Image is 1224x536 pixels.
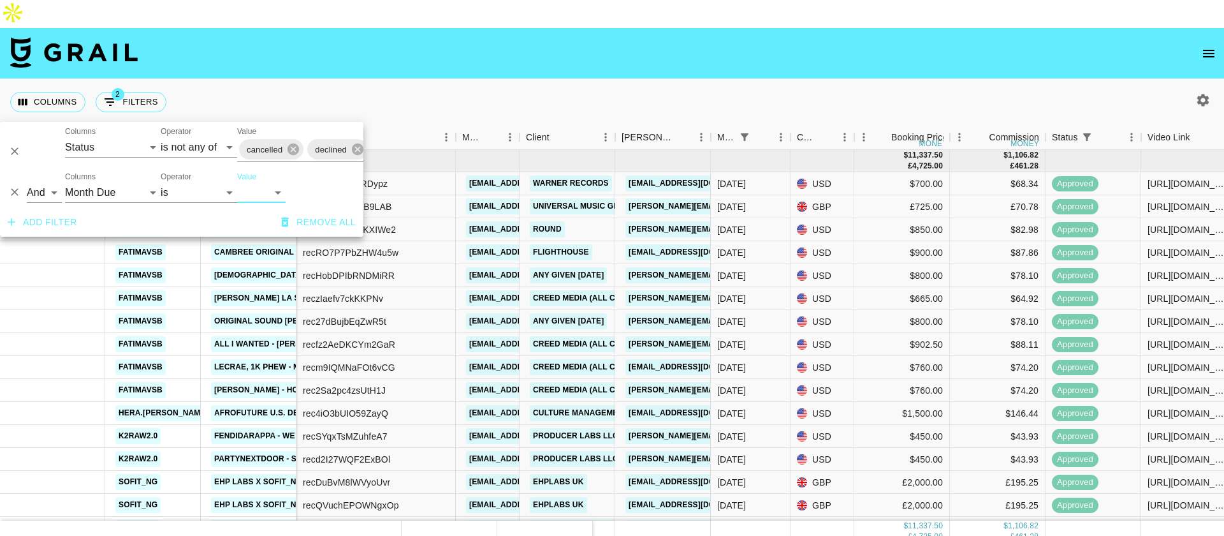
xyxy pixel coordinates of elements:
[854,264,950,287] div: $800.00
[466,474,609,490] a: [EMAIL_ADDRESS][DOMAIN_NAME]
[625,520,768,536] a: [EMAIL_ADDRESS][DOMAIN_NAME]
[1052,339,1098,351] span: approved
[550,128,567,146] button: Sort
[790,310,854,333] div: USD
[211,428,335,444] a: FendiDaRappa - We Outside
[466,497,609,513] a: [EMAIL_ADDRESS][DOMAIN_NAME]
[717,338,746,351] div: Aug '25
[625,336,899,352] a: [PERSON_NAME][EMAIL_ADDRESS][PERSON_NAME][DOMAIN_NAME]
[65,172,96,182] label: Columns
[239,142,290,157] span: cancelled
[1196,41,1221,66] button: open drawer
[790,333,854,356] div: USD
[1078,128,1096,146] button: Show filters
[115,451,161,467] a: k2raw2.0
[1052,431,1098,443] span: approved
[625,267,833,283] a: [PERSON_NAME][EMAIL_ADDRESS][DOMAIN_NAME]
[161,172,191,182] label: Operator
[1008,150,1038,161] div: 1,106.82
[625,428,833,444] a: [PERSON_NAME][EMAIL_ADDRESS][DOMAIN_NAME]
[835,128,854,147] button: Menu
[211,474,428,490] a: EHP Labs x Sofit_ngr 12 month Partnership 2/12
[466,198,609,214] a: [EMAIL_ADDRESS][DOMAIN_NAME]
[1045,125,1141,150] div: Status
[1010,140,1039,147] div: money
[790,218,854,241] div: USD
[303,476,390,489] div: recDuBvM8lWVyoUvr
[854,128,873,147] button: Menu
[1052,316,1098,328] span: approved
[950,195,1045,218] div: £70.78
[115,474,161,490] a: sofit_ng
[950,425,1045,448] div: $43.93
[10,92,85,112] button: Select columns
[790,379,854,402] div: USD
[903,521,908,532] div: $
[530,221,565,237] a: Round
[717,407,746,420] div: Aug '25
[854,448,950,471] div: $450.00
[854,310,950,333] div: $800.00
[115,382,166,398] a: fatimavsb
[817,128,835,146] button: Sort
[873,128,891,146] button: Sort
[950,287,1045,310] div: $64.92
[854,471,950,494] div: £2,000.00
[854,172,950,195] div: $700.00
[115,520,161,536] a: sofit_ng
[96,92,166,112] button: Show filters
[1003,521,1008,532] div: $
[790,471,854,494] div: GBP
[790,356,854,379] div: USD
[466,313,609,329] a: [EMAIL_ADDRESS][DOMAIN_NAME]
[466,451,609,467] a: [EMAIL_ADDRESS][DOMAIN_NAME]
[1052,500,1098,512] span: approved
[1052,178,1098,190] span: approved
[466,244,609,260] a: [EMAIL_ADDRESS][DOMAIN_NAME]
[625,497,768,513] a: [EMAIL_ADDRESS][DOMAIN_NAME]
[717,384,746,397] div: Aug '25
[717,200,746,213] div: Aug '25
[1052,385,1098,397] span: approved
[790,172,854,195] div: USD
[530,474,587,490] a: EHPLABS UK
[211,382,331,398] a: [PERSON_NAME] - Hot Body
[211,267,394,283] a: [DEMOGRAPHIC_DATA] - Thinkin About You
[908,521,943,532] div: 11,337.50
[596,128,615,147] button: Menu
[1052,224,1098,236] span: approved
[296,125,456,150] div: Airtable ID
[303,384,386,397] div: rec2Sa2pc4zsUtH1J
[303,499,399,512] div: recQVuchEPOWNgxOp
[736,128,754,146] div: 1 active filter
[717,125,736,150] div: Month Due
[237,172,256,182] label: Value
[854,195,950,218] div: £725.00
[211,244,327,260] a: cambree original sound
[736,128,754,146] button: Show filters
[950,218,1045,241] div: $82.98
[1096,128,1114,146] button: Sort
[625,405,768,421] a: [EMAIL_ADDRESS][DOMAIN_NAME]
[717,223,746,236] div: Aug '25
[717,177,746,190] div: Aug '25
[1052,201,1098,213] span: approved
[854,241,950,264] div: $900.00
[854,425,950,448] div: $450.00
[530,290,662,306] a: Creed Media (All Campaigns)
[239,139,303,160] div: cancelled
[211,405,413,421] a: Afrofuture U.S. Debut in [GEOGRAPHIC_DATA]
[674,128,692,146] button: Sort
[237,126,256,137] label: Value
[625,359,768,375] a: [EMAIL_ADDRESS][DOMAIN_NAME]
[115,405,212,421] a: hera.[PERSON_NAME]
[625,198,833,214] a: [PERSON_NAME][EMAIL_ADDRESS][DOMAIN_NAME]
[10,37,138,68] img: Grail Talent
[854,356,950,379] div: $760.00
[466,336,609,352] a: [EMAIL_ADDRESS][DOMAIN_NAME]
[115,497,161,513] a: sofit_ng
[530,313,607,329] a: Any given [DATE]
[950,264,1045,287] div: $78.10
[625,290,833,306] a: [PERSON_NAME][EMAIL_ADDRESS][DOMAIN_NAME]
[530,405,662,421] a: Culture Management Group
